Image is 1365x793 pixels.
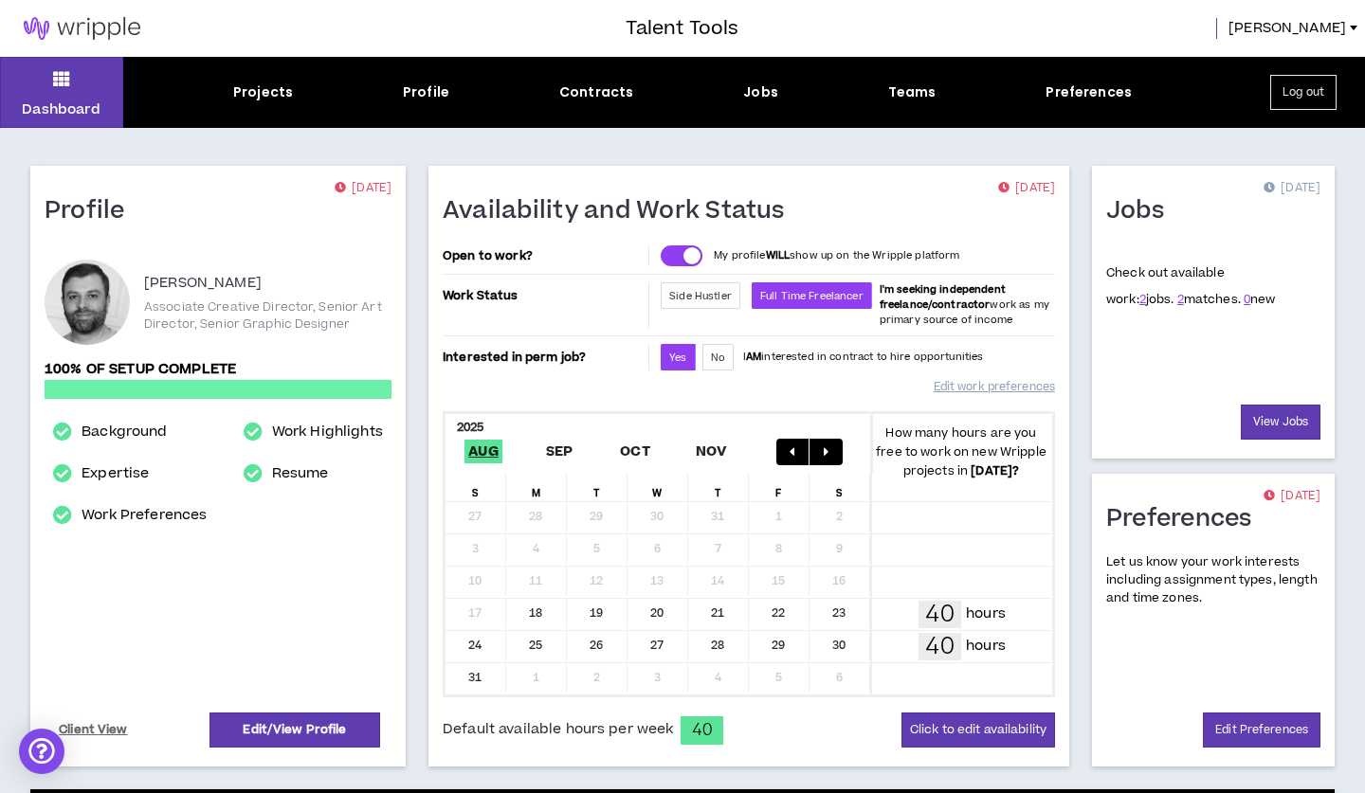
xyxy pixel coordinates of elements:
[998,179,1055,198] p: [DATE]
[1106,264,1276,308] p: Check out available work:
[403,82,449,102] div: Profile
[880,282,1006,312] b: I'm seeking independent freelance/contractor
[45,359,391,380] p: 100% of setup complete
[711,351,725,365] span: No
[1106,553,1320,608] p: Let us know your work interests including assignment types, length and time zones.
[209,712,380,748] a: Edit/View Profile
[966,636,1006,657] p: hours
[888,82,937,102] div: Teams
[144,272,262,295] p: [PERSON_NAME]
[749,473,810,501] div: F
[45,196,139,226] h1: Profile
[559,82,633,102] div: Contracts
[45,260,130,345] div: David C.
[1177,291,1241,308] span: matches.
[272,462,329,485] a: Resume
[443,719,673,740] span: Default available hours per week
[1270,75,1337,110] button: Log out
[626,14,738,43] h3: Talent Tools
[335,179,391,198] p: [DATE]
[443,196,799,226] h1: Availability and Work Status
[746,350,761,364] strong: AM
[443,248,645,263] p: Open to work?
[1106,504,1266,534] h1: Preferences
[1106,196,1178,226] h1: Jobs
[1244,291,1250,308] a: 0
[1139,291,1174,308] span: jobs.
[766,248,791,262] strong: WILL
[233,82,293,102] div: Projects
[457,419,484,436] b: 2025
[616,440,654,463] span: Oct
[1228,18,1346,39] span: [PERSON_NAME]
[22,99,100,119] p: Dashboard
[82,421,167,443] a: Background
[1046,82,1132,102] div: Preferences
[567,473,628,501] div: T
[934,370,1055,404] a: Edit work preferences
[56,713,131,747] a: Client View
[82,462,149,485] a: Expertise
[669,289,732,303] span: Side Hustler
[1177,291,1184,308] a: 2
[692,440,731,463] span: Nov
[714,248,959,263] p: My profile show up on the Wripple platform
[1241,405,1320,440] a: View Jobs
[82,504,207,527] a: Work Preferences
[443,282,645,309] p: Work Status
[464,440,502,463] span: Aug
[688,473,749,501] div: T
[542,440,577,463] span: Sep
[810,473,870,501] div: S
[743,82,778,102] div: Jobs
[272,421,383,443] a: Work Highlights
[1139,291,1146,308] a: 2
[443,344,645,370] p: Interested in perm job?
[1264,487,1320,506] p: [DATE]
[971,462,1019,479] b: [DATE] ?
[1203,712,1320,748] a: Edit Preferences
[144,298,391,333] p: Associate Creative Director, Senior Art Director, Senior Graphic Designer
[901,712,1055,748] button: Click to edit availability
[1244,291,1276,308] span: new
[506,473,567,501] div: M
[446,473,506,501] div: S
[966,604,1006,624] p: hours
[628,473,688,501] div: W
[1264,179,1320,198] p: [DATE]
[669,351,686,365] span: Yes
[870,424,1052,480] p: How many hours are you free to work on new Wripple projects in
[743,350,984,365] p: I interested in contract to hire opportunities
[19,729,64,774] div: Open Intercom Messenger
[880,282,1049,327] span: work as my primary source of income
